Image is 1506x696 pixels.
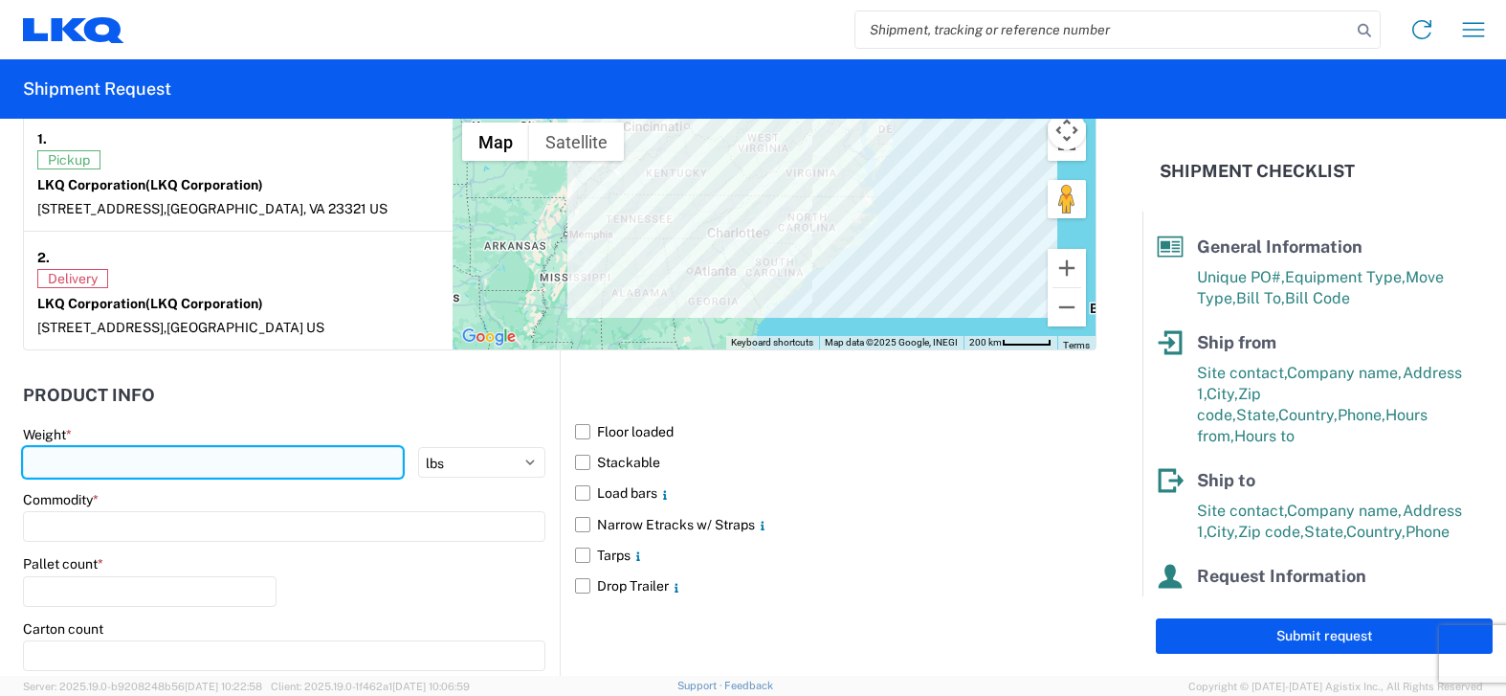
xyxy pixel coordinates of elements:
[1197,332,1276,352] span: Ship from
[575,571,1096,601] label: Drop Trailer
[1238,523,1304,541] span: Zip code,
[37,177,263,192] strong: LKQ Corporation
[963,336,1057,349] button: Map Scale: 200 km per 48 pixels
[1236,406,1278,424] span: State,
[1287,502,1403,520] span: Company name,
[1197,502,1287,520] span: Site contact,
[1278,406,1338,424] span: Country,
[1197,268,1285,286] span: Unique PO#,
[23,426,72,443] label: Weight
[1285,289,1350,307] span: Bill Code
[37,269,108,288] span: Delivery
[731,336,813,349] button: Keyboard shortcuts
[1197,470,1255,490] span: Ship to
[1197,566,1366,586] span: Request Information
[1338,406,1385,424] span: Phone,
[1285,268,1406,286] span: Equipment Type,
[23,78,171,101] h2: Shipment Request
[457,325,520,349] a: Open this area in Google Maps (opens a new window)
[166,320,324,335] span: [GEOGRAPHIC_DATA] US
[855,11,1351,48] input: Shipment, tracking or reference number
[1236,289,1285,307] span: Bill To,
[1287,364,1403,382] span: Company name,
[185,681,262,692] span: [DATE] 10:22:58
[1048,180,1086,218] button: Drag Pegman onto the map to open Street View
[23,620,103,638] label: Carton count
[1234,427,1295,445] span: Hours to
[145,177,263,192] span: (LKQ Corporation)
[1197,236,1362,257] span: General Information
[1048,111,1086,149] button: Map camera controls
[575,416,1096,447] label: Floor loaded
[1346,523,1406,541] span: Country,
[1406,523,1450,541] span: Phone
[1188,678,1483,695] span: Copyright © [DATE]-[DATE] Agistix Inc., All Rights Reserved
[23,555,103,573] label: Pallet count
[392,681,470,692] span: [DATE] 10:06:59
[37,126,47,150] strong: 1.
[457,325,520,349] img: Google
[825,337,958,348] span: Map data ©2025 Google, INEGI
[23,681,262,692] span: Server: 2025.19.0-b9208248b56
[1197,364,1287,382] span: Site contact,
[37,296,263,311] strong: LKQ Corporation
[1048,288,1086,326] button: Zoom out
[23,386,155,405] h2: Product Info
[37,201,166,216] span: [STREET_ADDRESS],
[1048,249,1086,287] button: Zoom in
[271,681,470,692] span: Client: 2025.19.0-1f462a1
[166,201,388,216] span: [GEOGRAPHIC_DATA], VA 23321 US
[1207,385,1238,403] span: City,
[724,680,773,691] a: Feedback
[677,680,725,691] a: Support
[1207,523,1238,541] span: City,
[37,150,100,169] span: Pickup
[575,509,1096,540] label: Narrow Etracks w/ Straps
[1063,340,1090,350] a: Terms
[575,447,1096,478] label: Stackable
[462,123,529,161] button: Show street map
[529,123,624,161] button: Show satellite imagery
[37,320,166,335] span: [STREET_ADDRESS],
[145,296,263,311] span: (LKQ Corporation)
[1160,160,1355,183] h2: Shipment Checklist
[23,491,99,508] label: Commodity
[575,478,1096,508] label: Load bars
[1156,618,1493,654] button: Submit request
[575,540,1096,571] label: Tarps
[1304,523,1346,541] span: State,
[37,245,50,269] strong: 2.
[969,337,1002,348] span: 200 km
